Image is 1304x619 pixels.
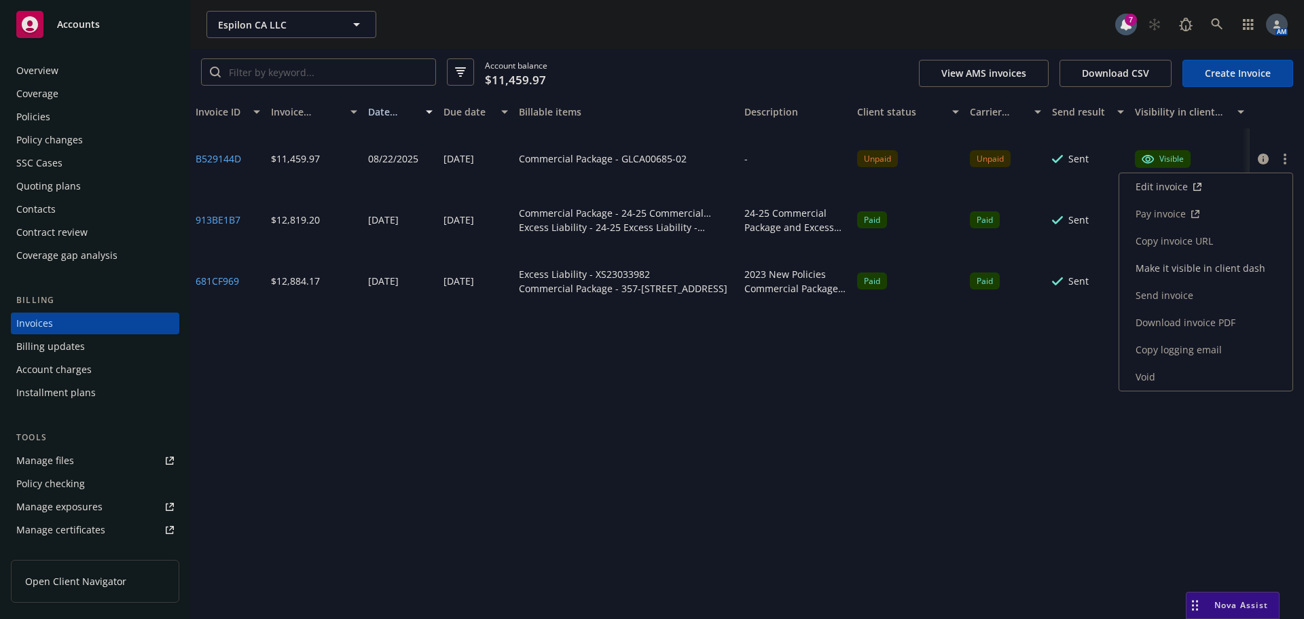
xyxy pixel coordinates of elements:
div: Visibility in client dash [1135,105,1229,119]
a: 681CF969 [196,274,239,288]
div: Policy checking [16,473,85,495]
div: Sent [1068,274,1089,288]
div: Contract review [16,222,88,243]
button: Carrier status [964,96,1047,128]
div: [DATE] [368,213,399,227]
a: Policies [11,106,179,128]
a: Manage certificates [11,519,179,541]
a: Report a Bug [1172,11,1199,38]
span: $11,459.97 [485,71,546,89]
a: Manage claims [11,542,179,564]
div: Drag to move [1187,593,1203,618]
div: Manage exposures [16,496,103,518]
span: Nova Assist [1214,599,1268,611]
span: Paid [970,272,1000,289]
div: $12,819.20 [271,213,320,227]
div: SSC Cases [16,152,62,174]
a: 913BE1B7 [196,213,240,227]
a: Download invoice PDF [1119,309,1292,336]
div: 2023 New Policies Commercial Package and Excess Liability | Full Premium [744,267,846,296]
div: [DATE] [368,274,399,288]
a: Installment plans [11,382,179,404]
div: [DATE] [443,213,474,227]
div: 24-25 Commercial Package and Excess Liability Renewal [744,206,846,234]
div: Paid [970,211,1000,228]
span: Open Client Navigator [25,574,126,588]
button: Nova Assist [1186,592,1280,619]
svg: Search [210,67,221,77]
a: Coverage gap analysis [11,245,179,266]
a: Billing updates [11,336,179,357]
div: Commercial Package - GLCA00685-02 [519,152,687,166]
button: Description [739,96,852,128]
div: [DATE] [443,274,474,288]
div: Manage files [16,450,74,472]
div: Installment plans [16,382,96,404]
div: - [744,152,748,166]
div: Overview [16,60,58,82]
span: Accounts [57,19,100,30]
span: Account balance [485,60,547,85]
button: Invoice ID [190,96,266,128]
div: Due date [443,105,493,119]
a: Contacts [11,198,179,220]
div: Invoices [16,313,53,334]
div: Billing [11,294,179,307]
div: Coverage gap analysis [16,245,117,266]
span: Paid [857,211,887,228]
button: Billable items [513,96,739,128]
a: Account charges [11,359,179,381]
div: $12,884.17 [271,274,320,288]
div: Unpaid [970,150,1011,167]
div: Contacts [16,198,56,220]
div: Manage certificates [16,519,105,541]
a: Send invoice [1119,282,1292,309]
div: Commercial Package - 357-[STREET_ADDRESS] [519,281,727,296]
button: Download CSV [1059,60,1172,87]
a: Copy logging email [1119,336,1292,364]
div: Client status [857,105,944,119]
div: Invoice amount [271,105,343,119]
a: Pay invoice [1119,200,1292,228]
div: 7 [1125,14,1137,26]
a: Policy changes [11,129,179,151]
div: Date issued [368,105,418,119]
a: Copy invoice URL [1119,228,1292,255]
button: Visibility in client dash [1129,96,1250,128]
div: Excess Liability - 24-25 Excess Liability - XS23033982-01 [519,220,733,234]
div: Unpaid [857,150,898,167]
div: 08/22/2025 [368,152,418,166]
a: SSC Cases [11,152,179,174]
a: Create Invoice [1182,60,1293,87]
a: Accounts [11,5,179,43]
button: Date issued [363,96,438,128]
div: Carrier status [970,105,1027,119]
div: Coverage [16,83,58,105]
a: Policy checking [11,473,179,495]
a: B529144D [196,152,241,166]
div: Quoting plans [16,175,81,197]
div: Billing updates [16,336,85,357]
a: Quoting plans [11,175,179,197]
div: Sent [1068,213,1089,227]
div: Visible [1142,153,1184,165]
div: Invoice ID [196,105,245,119]
a: Switch app [1235,11,1262,38]
div: Send result [1052,105,1109,119]
span: Espilon CA LLC [218,18,336,32]
button: View AMS invoices [919,60,1049,87]
a: Search [1203,11,1231,38]
div: Policies [16,106,50,128]
a: Void [1119,364,1292,391]
a: Overview [11,60,179,82]
div: Billable items [519,105,733,119]
a: Manage files [11,450,179,472]
div: [DATE] [443,152,474,166]
a: Contract review [11,222,179,243]
div: Paid [857,272,887,289]
input: Filter by keyword... [221,59,435,85]
a: Manage exposures [11,496,179,518]
button: Send result [1047,96,1129,128]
